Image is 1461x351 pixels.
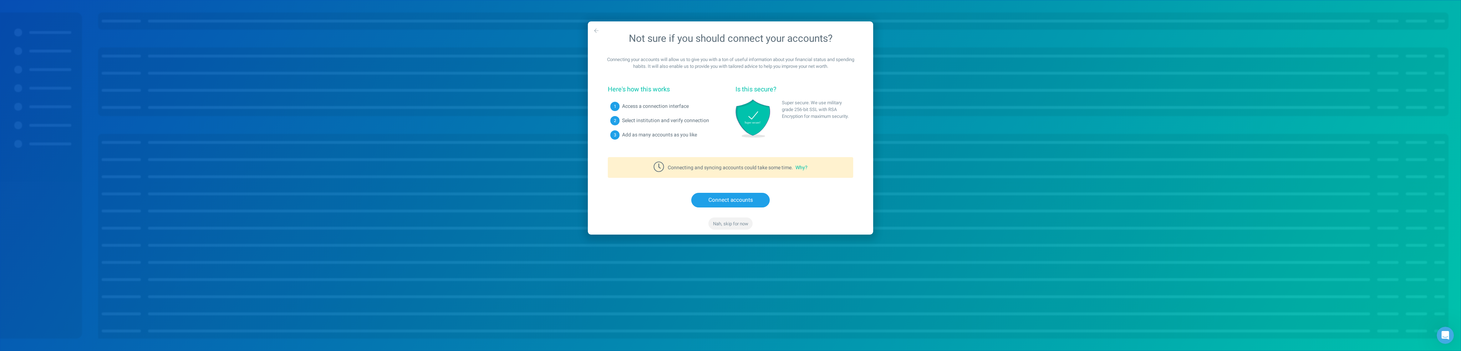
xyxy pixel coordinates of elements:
[691,193,770,207] button: Connect accounts
[608,114,726,128] li: Select institution and verify connection
[735,85,853,94] div: Is this secure?
[735,99,770,138] img: svg+xml;base64,PHN2ZyB4bWxucz0iaHR0cDovL3d3dy53My5vcmcvMjAwMC9zdmciIHdpZHRoPSI5OSIgaGVpZ2h0PSIxMD...
[795,164,808,171] span: Why?
[1437,327,1454,344] iframe: Intercom live chat
[603,56,858,70] div: Connecting your accounts will allow us to give you with a ton of useful information about your fi...
[608,85,726,94] div: Here's how this works
[708,217,752,230] button: Nah, skip for now
[782,99,853,120] span: Super secure. We use military grade 256-bit SSL with RSA Encryption for maximum security.
[713,220,748,227] span: Nah, skip for now
[588,21,873,56] div: Not sure if you should connect your accounts?
[608,128,726,142] li: Add as many accounts as you like
[608,99,726,114] li: Access a connection interface
[668,164,793,171] span: Connecting and syncing accounts could take some time.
